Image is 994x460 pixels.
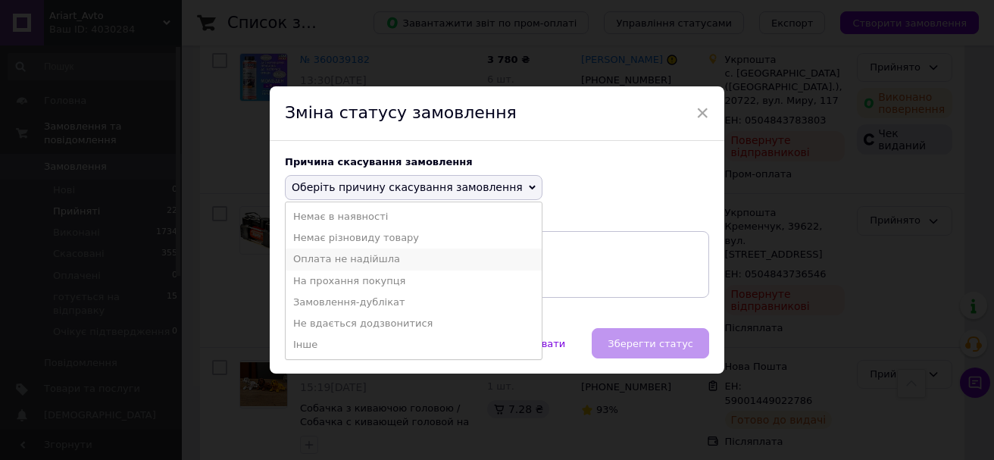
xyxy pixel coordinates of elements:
[286,292,542,313] li: Замовлення-дублікат
[286,206,542,227] li: Немає в наявності
[286,334,542,355] li: Інше
[286,313,542,334] li: Не вдається додзвонитися
[286,249,542,270] li: Оплата не надійшла
[270,86,724,141] div: Зміна статусу замовлення
[292,181,523,193] span: Оберіть причину скасування замовлення
[286,271,542,292] li: На прохання покупця
[286,227,542,249] li: Немає різновиду товару
[695,100,709,126] span: ×
[285,156,709,167] div: Причина скасування замовлення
